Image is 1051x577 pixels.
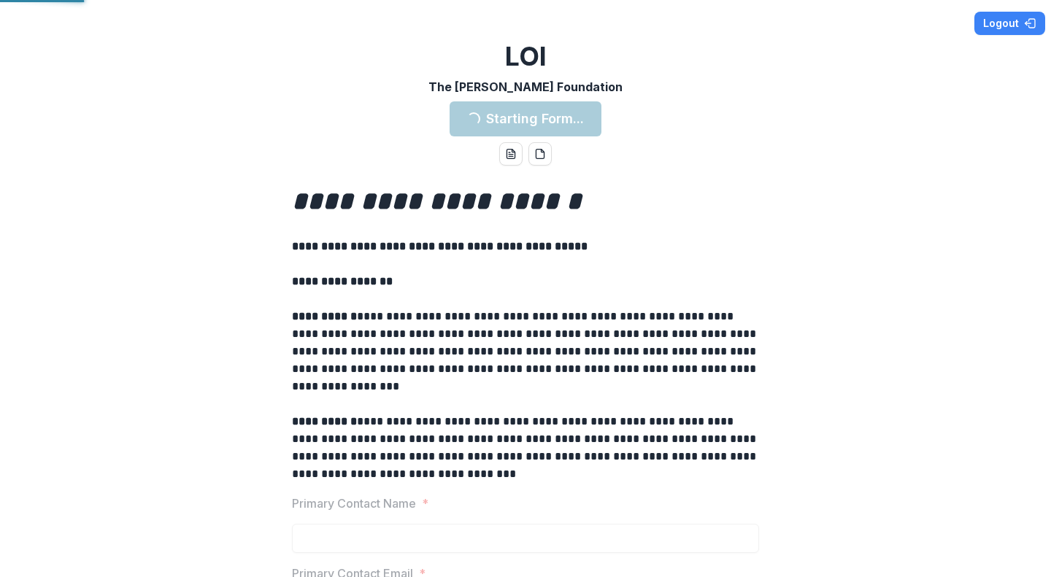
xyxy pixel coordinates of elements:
button: Logout [974,12,1045,35]
button: Starting Form... [450,101,601,136]
h2: LOI [505,41,547,72]
button: word-download [499,142,523,166]
button: pdf-download [528,142,552,166]
p: Primary Contact Name [292,495,416,512]
p: The [PERSON_NAME] Foundation [428,78,623,96]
